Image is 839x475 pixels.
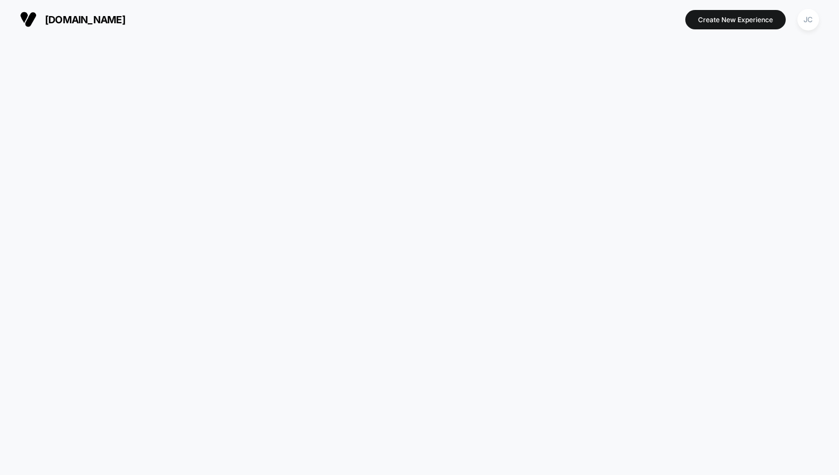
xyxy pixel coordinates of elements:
[685,10,786,29] button: Create New Experience
[17,11,129,28] button: [DOMAIN_NAME]
[45,14,125,25] span: [DOMAIN_NAME]
[797,9,819,30] div: JC
[794,8,822,31] button: JC
[20,11,37,28] img: Visually logo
